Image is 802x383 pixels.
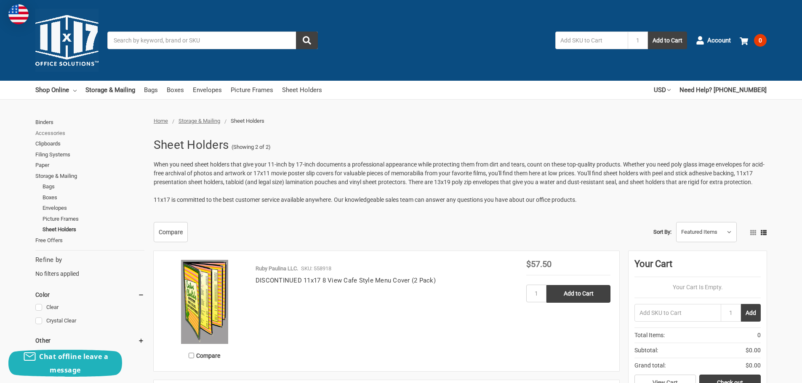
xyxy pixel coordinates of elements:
a: 0 [740,29,767,51]
a: Accessories [35,128,144,139]
a: Bags [144,81,158,99]
img: 11x17 8 View Cafe Style Menu Cover (2 Pack) [163,260,247,344]
a: Envelopes [43,203,144,214]
p: SKU: 558918 [301,264,331,273]
a: Account [696,29,731,51]
a: Sheet Holders [43,224,144,235]
a: Picture Frames [43,214,144,225]
a: Compare [154,222,188,242]
input: Compare [189,353,194,358]
span: 0 [757,331,761,340]
span: Chat offline leave a message [39,352,108,375]
a: Need Help? [PHONE_NUMBER] [679,81,767,99]
span: Account [707,36,731,45]
a: Sheet Holders [282,81,322,99]
p: Your Cart Is Empty. [634,283,761,292]
button: Chat offline leave a message [8,350,122,377]
a: Clipboards [35,138,144,149]
span: 11x17 is committed to the best customer service available anywhere. Our knowledgeable sales team ... [154,196,577,203]
span: (Showing 2 of 2) [232,143,271,151]
a: Boxes [43,192,144,203]
a: Storage & Mailing [35,171,144,182]
a: Binders [35,117,144,128]
h5: Color [35,290,144,300]
a: Storage & Mailing [179,118,220,124]
h5: Refine by [35,255,144,265]
p: Ruby Paulina LLC. [256,264,298,273]
a: Picture Frames [231,81,273,99]
span: Subtotal: [634,346,658,355]
div: No filters applied [35,255,144,278]
button: Add to Cart [648,32,687,49]
h5: Other [35,335,144,346]
a: Bags [43,181,144,192]
label: Sort By: [653,226,671,238]
a: Storage & Mailing [85,81,135,99]
a: Envelopes [193,81,222,99]
a: Paper [35,160,144,171]
a: Crystal Clear [35,315,144,327]
a: Clear [35,302,144,313]
img: 11x17.com [35,9,99,72]
a: Shop Online [35,81,77,99]
span: $0.00 [746,361,761,370]
a: Free Offers [35,235,144,246]
label: Compare [163,349,247,362]
a: USD [654,81,671,99]
input: Add to Cart [546,285,610,303]
span: $0.00 [746,346,761,355]
h1: Sheet Holders [154,134,229,156]
input: Add SKU to Cart [634,304,721,322]
input: Add SKU to Cart [555,32,628,49]
input: Search by keyword, brand or SKU [107,32,318,49]
span: $57.50 [526,259,552,269]
span: When you need sheet holders that give your 11-inch by 17-inch documents a professional appearance... [154,161,765,185]
button: Add [741,304,761,322]
a: Home [154,118,168,124]
span: Total Items: [634,331,665,340]
a: Filing Systems [35,149,144,160]
a: Boxes [167,81,184,99]
span: Sheet Holders [231,118,264,124]
span: 0 [754,34,767,47]
img: duty and tax information for United States [8,4,29,24]
a: DISCONTINUED 11x17 8 View Cafe Style Menu Cover (2 Pack) [256,277,436,284]
span: Grand total: [634,361,666,370]
div: Your Cart [634,257,761,277]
